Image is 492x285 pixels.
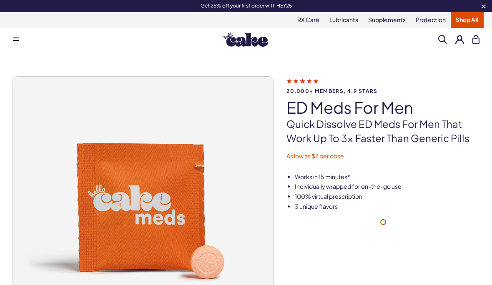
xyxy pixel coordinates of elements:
[286,117,479,145] p: Quick dissolve ED Meds for men that work up to 3x faster than generic pills
[295,192,479,201] li: 100% virtual prescription
[411,12,451,28] a: Protection
[295,202,479,211] li: 3 unique flavors
[451,12,484,28] a: Shop All
[292,12,324,28] a: RX Care
[363,12,411,28] a: Supplements
[295,173,479,181] li: Works in 15 minutes*
[223,32,268,47] img: Hello Cake
[295,182,479,191] li: Individually wrapped for on-the-go use
[286,152,479,160] p: As low as $7 per dose
[324,12,363,28] a: Lubricants
[286,99,479,116] h1: ED Meds for Men
[286,88,479,94] span: 20,000+ members, 4.9 stars
[286,77,479,94] a: 20,000+ members, 4.9 stars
